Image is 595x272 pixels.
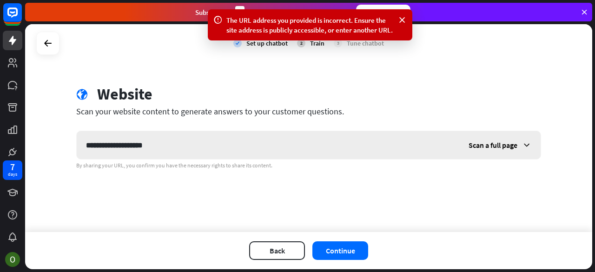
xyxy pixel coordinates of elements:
[312,241,368,260] button: Continue
[249,241,305,260] button: Back
[233,39,242,47] i: check
[469,140,517,150] span: Scan a full page
[235,6,245,19] div: 3
[246,39,288,47] div: Set up chatbot
[10,163,15,171] div: 7
[76,106,541,117] div: Scan your website content to generate answers to your customer questions.
[7,4,35,32] button: Open LiveChat chat widget
[97,85,152,104] div: Website
[310,39,324,47] div: Train
[347,39,384,47] div: Tune chatbot
[76,162,541,169] div: By sharing your URL, you confirm you have the necessary rights to share its content.
[297,39,305,47] div: 2
[3,160,22,180] a: 7 days
[226,15,394,35] div: The URL address you provided is incorrect. Ensure the site address is publicly accessible, or ent...
[356,5,410,20] div: Subscribe now
[334,39,342,47] div: 3
[76,89,88,100] i: globe
[195,6,349,19] div: Subscribe in days to get your first month for $1
[8,171,17,178] div: days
